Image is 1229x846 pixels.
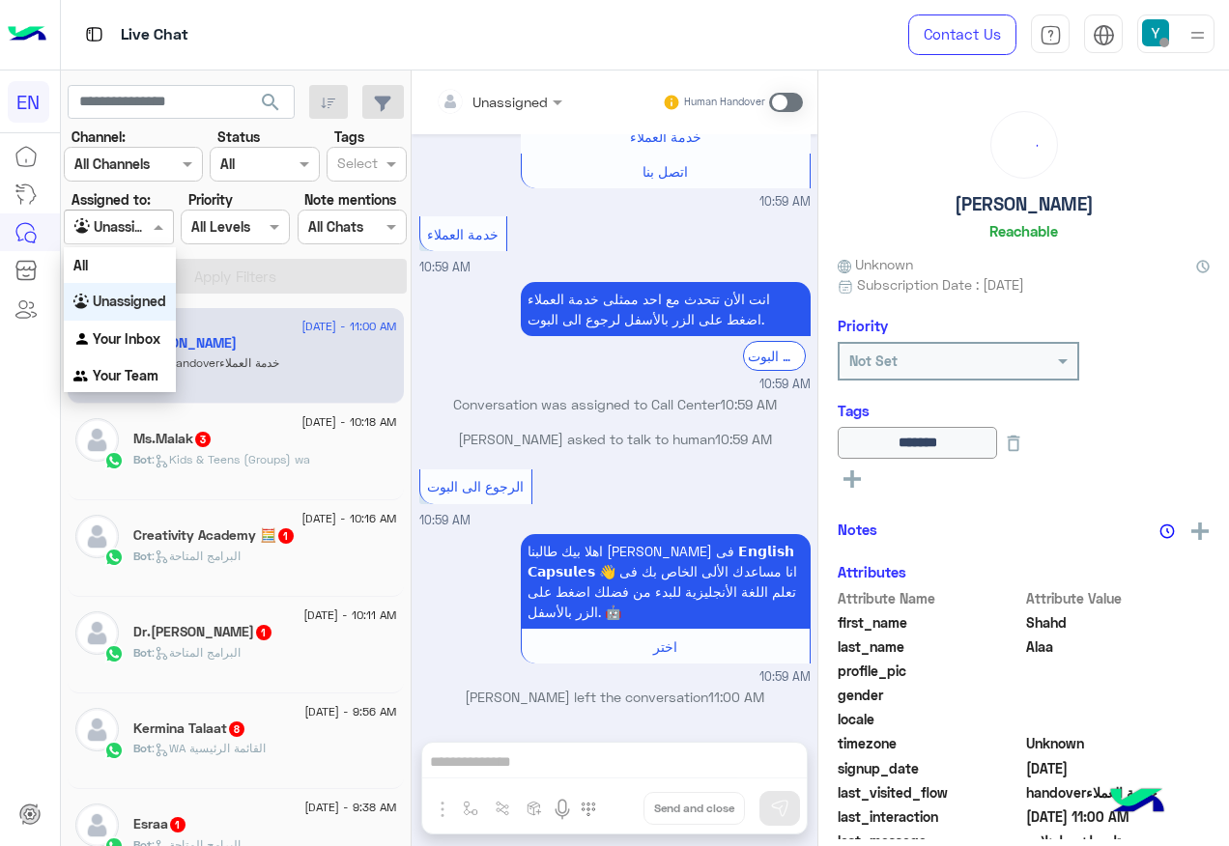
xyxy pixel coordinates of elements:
label: Priority [188,189,233,210]
span: search [259,91,282,114]
span: [DATE] - 10:16 AM [301,510,396,527]
span: 10:59 AM [759,376,811,394]
span: last_name [838,636,1022,657]
h6: Notes [838,521,877,538]
ng-dropdown-panel: Options list [64,247,176,392]
span: 2025-08-23T08:00:01.431Z [1026,806,1211,827]
img: defaultAdmin.png [75,515,119,558]
button: search [247,85,295,127]
span: signup_date [838,758,1022,778]
img: defaultAdmin.png [75,418,119,462]
img: Logo [8,14,46,55]
img: tab [1040,24,1062,46]
img: notes [1159,523,1175,539]
span: null [1026,709,1211,729]
span: null [1026,685,1211,705]
span: 2025-07-12T13:06:41.158Z [1026,758,1211,778]
p: Live Chat [121,22,188,48]
span: : البرامج المتاحة [152,549,241,563]
span: 10:59 AM [759,193,811,211]
h6: Attributes [838,563,906,580]
span: اتصل بنا [643,163,688,180]
span: 3 [195,432,211,447]
span: Bot [133,452,152,466]
label: Status [217,127,260,147]
span: Shahd [1026,612,1211,633]
button: Apply Filters [64,259,407,294]
img: INBOX.AGENTFILTER.YOURINBOX [73,330,93,350]
p: 23/8/2025, 10:59 AM [521,282,811,336]
h6: Priority [838,317,888,334]
span: timezone [838,733,1022,753]
span: [DATE] - 11:00 AM [301,318,396,335]
h6: Reachable [989,222,1058,240]
span: [DATE] - 10:18 AM [301,413,396,431]
label: Note mentions [304,189,396,210]
span: locale [838,709,1022,729]
small: Human Handover [684,95,765,110]
span: Bot [133,741,152,755]
img: tab [1093,24,1115,46]
b: Your Inbox [93,330,160,347]
span: last_visited_flow [838,782,1022,803]
p: [PERSON_NAME] asked to talk to human [419,429,811,449]
img: defaultAdmin.png [75,708,119,751]
span: [DATE] - 9:38 AM [304,799,396,816]
span: Attribute Value [1026,588,1211,608]
span: 1 [278,528,294,544]
span: profile_pic [838,661,1022,681]
img: profile [1186,23,1210,47]
p: [PERSON_NAME] left the conversation [419,687,811,707]
img: WhatsApp [104,644,124,663]
h5: Ms.Malak [133,431,213,447]
span: 10:59 AM [759,668,811,687]
span: Alaa [1026,636,1211,657]
span: خدمة العملاء [427,226,499,242]
img: WhatsApp [104,451,124,470]
span: : البرامج المتاحة [152,645,241,660]
span: خدمة العملاء [630,128,701,145]
h5: Creativity Academy 🧮 [133,527,296,544]
span: [DATE] - 9:56 AM [304,703,396,720]
h5: Esraa [133,816,187,832]
span: handoverخدمة العملاء [1026,782,1211,803]
img: defaultAdmin.png [75,611,119,655]
span: : Kids & Teens (Groups) wa [152,452,310,466]
span: 1 [170,817,186,832]
span: الرجوع الى البوت [427,478,524,494]
span: : WA القائمة الرئيسية [152,741,266,755]
span: Subscription Date : [DATE] [857,274,1024,295]
span: 8 [229,721,244,737]
h5: Shahd Alaa [133,335,237,352]
span: Unknown [838,254,913,274]
span: Bot [133,645,152,660]
h5: Kermina Talaat [133,720,246,737]
span: [DATE] - 10:11 AM [303,606,396,624]
span: 10:59 AM [715,431,772,447]
span: 11:00 AM [708,689,764,705]
h5: [PERSON_NAME] [955,193,1094,215]
span: اختر [653,638,677,655]
span: Attribute Name [838,588,1022,608]
b: Unassigned [93,293,166,309]
button: Send and close [643,792,745,825]
label: Tags [334,127,364,147]
img: hulul-logo.png [1103,769,1171,836]
span: Bot [133,549,152,563]
img: WhatsApp [104,741,124,760]
span: 10:59 AM [419,260,471,274]
span: last_interaction [838,806,1022,827]
img: tab [82,22,106,46]
a: tab [1031,14,1070,55]
img: WhatsApp [104,548,124,567]
span: : handoverخدمة العملاء [152,355,279,370]
span: 10:59 AM [419,513,471,527]
img: add [1191,522,1209,540]
div: EN [8,81,49,123]
div: الرجوع الى البوت [743,341,806,371]
b: Your Team [93,367,158,383]
img: INBOX.AGENTFILTER.YOURTEAM [73,368,93,387]
span: 10:59 AM [720,396,777,412]
span: 1 [256,625,272,640]
span: first_name [838,612,1022,633]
